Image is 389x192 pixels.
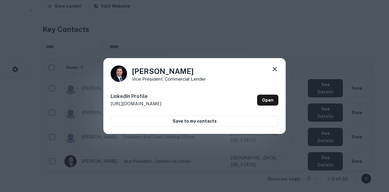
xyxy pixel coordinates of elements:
[257,95,278,106] a: Open
[111,116,278,127] button: Save to my contacts
[111,100,161,107] p: [URL][DOMAIN_NAME]
[132,77,206,81] p: Vice President, Commercial Lender
[132,66,206,77] h4: [PERSON_NAME]
[111,65,127,82] img: 1645559759197
[359,143,389,173] iframe: Chat Widget
[111,93,161,100] h6: LinkedIn Profile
